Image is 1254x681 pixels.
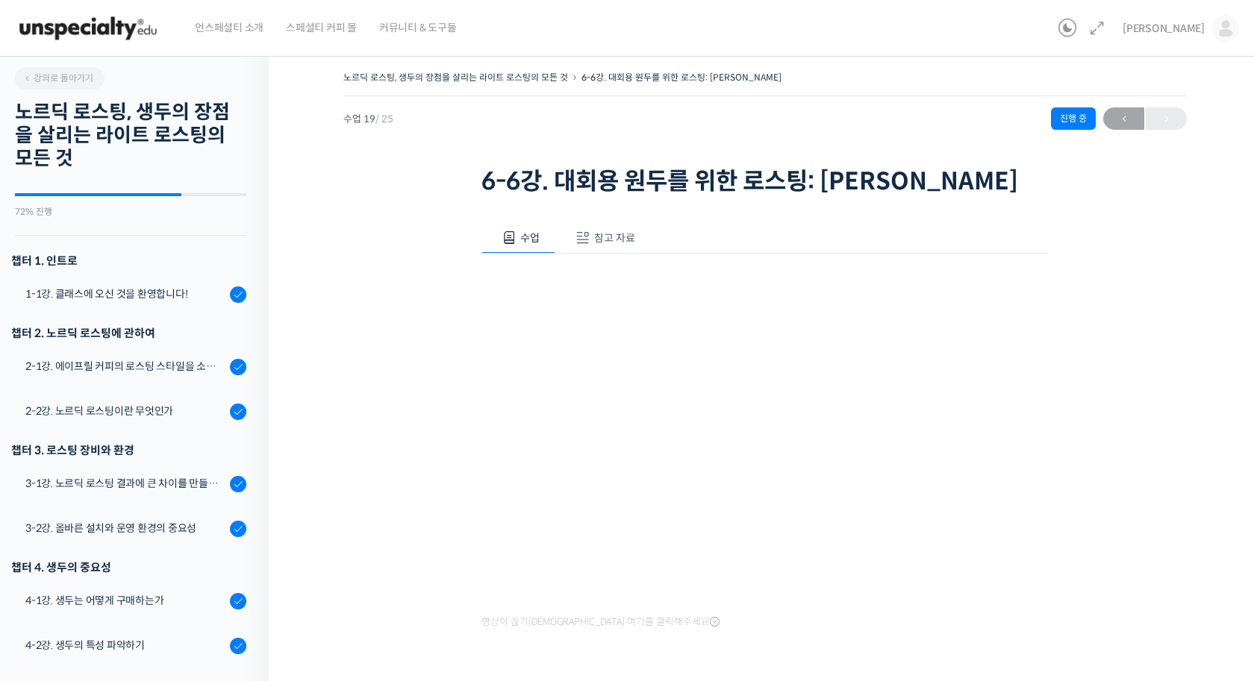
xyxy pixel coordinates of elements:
h3: 챕터 1. 인트로 [11,251,246,271]
span: [PERSON_NAME] [1123,22,1205,35]
span: 참고 자료 [594,231,635,245]
span: ← [1103,109,1144,129]
div: 72% 진행 [15,207,246,216]
a: ←이전 [1103,107,1144,130]
h2: 노르딕 로스팅, 생두의 장점을 살리는 라이트 로스팅의 모든 것 [15,101,246,171]
a: 노르딕 로스팅, 생두의 장점을 살리는 라이트 로스팅의 모든 것 [343,72,568,83]
div: 2-2강. 노르딕 로스팅이란 무엇인가 [25,403,225,419]
a: 6-6강. 대회용 원두를 위한 로스팅: [PERSON_NAME] [581,72,782,83]
div: 챕터 3. 로스팅 장비와 환경 [11,440,246,460]
div: 챕터 2. 노르딕 로스팅에 관하여 [11,323,246,343]
div: 4-2강. 생두의 특성 파악하기 [25,637,225,653]
span: 수업 19 [343,114,393,124]
div: 3-1강. 노르딕 로스팅 결과에 큰 차이를 만들어내는 로스팅 머신의 종류와 환경 [25,475,225,492]
div: 챕터 4. 생두의 중요성 [11,557,246,577]
div: 진행 중 [1051,107,1096,130]
span: 영상이 끊기[DEMOGRAPHIC_DATA] 여기를 클릭해주세요 [481,616,720,628]
div: 1-1강. 클래스에 오신 것을 환영합니다! [25,286,225,302]
div: 2-1강. 에이프릴 커피의 로스팅 스타일을 소개합니다 [25,358,225,374]
div: 3-2강. 올바른 설치와 운영 환경의 중요성 [25,520,225,536]
span: / 25 [375,113,393,125]
span: 강의로 돌아가기 [22,72,93,84]
span: 수업 [520,231,540,245]
h1: 6-6강. 대회용 원두를 위한 로스팅: [PERSON_NAME] [481,167,1049,195]
a: 강의로 돌아가기 [15,67,104,90]
div: 4-1강. 생두는 어떻게 구매하는가 [25,592,225,609]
